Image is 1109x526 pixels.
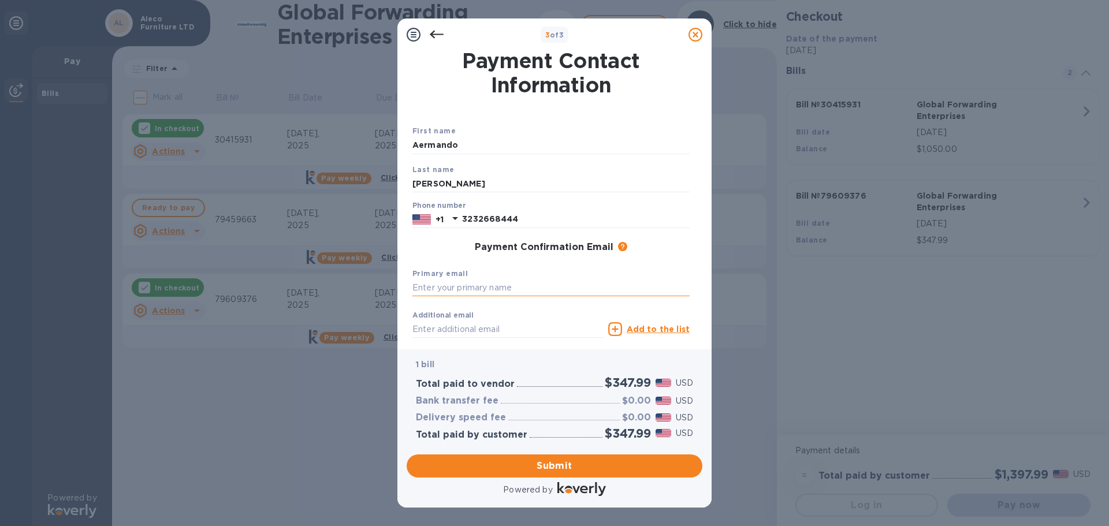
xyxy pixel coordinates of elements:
img: USD [656,413,671,421]
h3: $0.00 [622,412,651,423]
p: USD [676,395,693,407]
p: Powered by [503,484,552,496]
label: Additional email [412,312,474,319]
b: of 3 [545,31,564,39]
u: Add to the list [627,324,690,334]
img: USD [656,397,671,405]
input: Enter additional email [412,320,604,338]
input: Enter your last name [412,175,690,192]
p: USD [676,377,693,389]
label: Phone number [412,203,466,210]
p: +1 [436,214,444,225]
h2: $347.99 [605,426,651,441]
span: Submit [416,459,693,473]
span: 3 [545,31,550,39]
p: Email address will be added to the list of emails [412,340,604,353]
b: Last name [412,165,455,174]
img: US [412,213,431,226]
img: Logo [557,482,606,496]
img: USD [656,429,671,437]
h3: Delivery speed fee [416,412,506,423]
img: USD [656,379,671,387]
h3: Payment Confirmation Email [475,242,613,253]
input: Enter your first name [412,137,690,154]
h2: $347.99 [605,375,651,390]
input: Enter your primary name [412,279,690,297]
b: Primary email [412,269,468,278]
b: 1 bill [416,360,434,369]
h1: Payment Contact Information [412,49,690,97]
input: Enter your phone number [462,211,690,228]
h3: Bank transfer fee [416,396,498,406]
h3: Total paid to vendor [416,379,515,390]
h3: $0.00 [622,396,651,406]
p: USD [676,427,693,439]
h3: Total paid by customer [416,430,527,441]
b: First name [412,126,456,135]
button: Submit [407,454,702,477]
p: USD [676,412,693,424]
